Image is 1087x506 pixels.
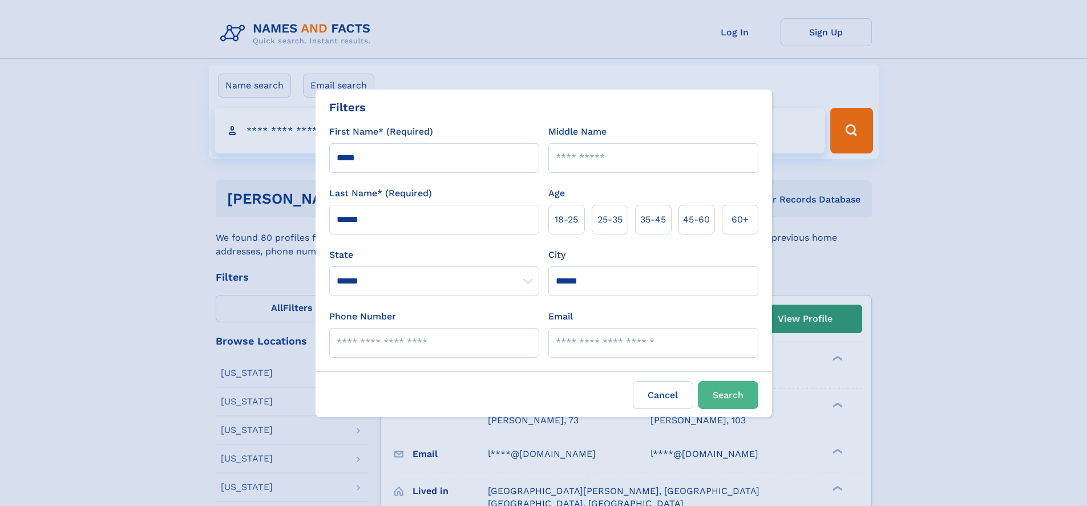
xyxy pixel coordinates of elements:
[548,125,607,139] label: Middle Name
[548,248,565,262] label: City
[640,213,666,226] span: 35‑45
[732,213,749,226] span: 60+
[555,213,578,226] span: 18‑25
[548,310,573,323] label: Email
[683,213,710,226] span: 45‑60
[633,381,693,409] label: Cancel
[329,125,433,139] label: First Name* (Required)
[329,99,366,116] div: Filters
[698,381,758,409] button: Search
[548,187,565,200] label: Age
[329,248,539,262] label: State
[329,310,396,323] label: Phone Number
[597,213,623,226] span: 25‑35
[329,187,432,200] label: Last Name* (Required)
